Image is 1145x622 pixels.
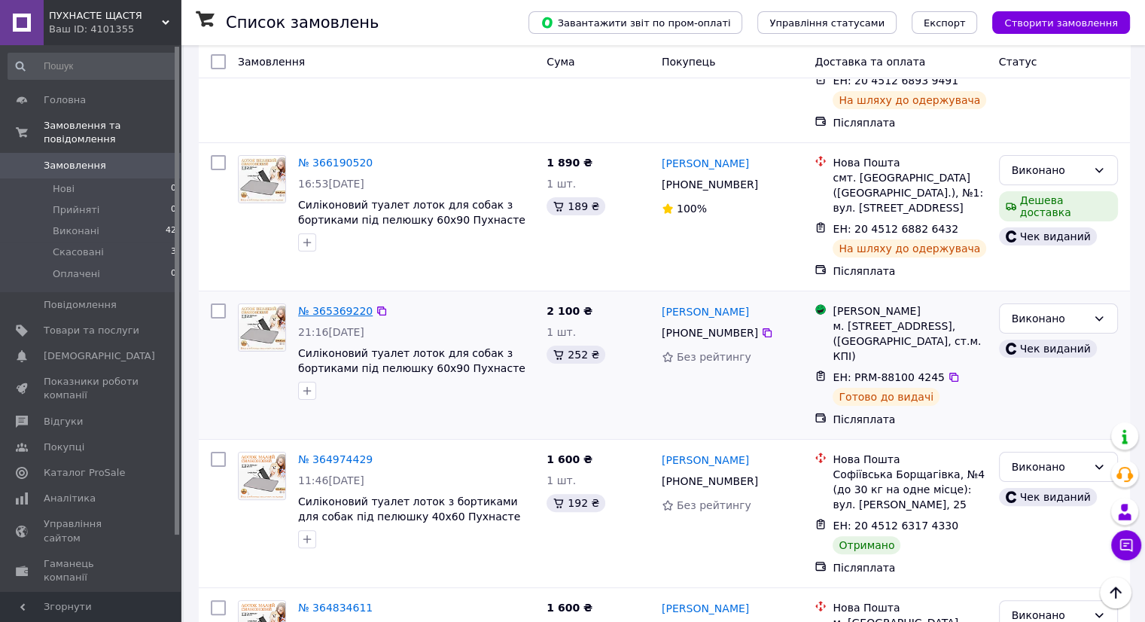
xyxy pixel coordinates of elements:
[547,157,592,169] span: 1 890 ₴
[547,326,576,338] span: 1 шт.
[924,17,966,29] span: Експорт
[662,156,749,171] a: [PERSON_NAME]
[833,452,986,467] div: Нова Пошта
[833,91,986,109] div: На шляху до одержувача
[44,349,155,363] span: [DEMOGRAPHIC_DATA]
[547,453,592,465] span: 1 600 ₴
[833,75,958,87] span: ЕН: 20 4512 6893 9491
[238,452,286,500] a: Фото товару
[298,326,364,338] span: 21:16[DATE]
[833,264,986,279] div: Післяплата
[833,155,986,170] div: Нова Пошта
[547,197,605,215] div: 189 ₴
[1012,162,1087,178] div: Виконано
[833,115,986,130] div: Післяплата
[999,488,1097,506] div: Чек виданий
[171,267,176,281] span: 0
[44,415,83,428] span: Відгуки
[659,322,761,343] div: [PHONE_NUMBER]
[677,351,751,363] span: Без рейтингу
[239,453,285,499] img: Фото товару
[44,517,139,544] span: Управління сайтом
[239,304,285,351] img: Фото товару
[977,16,1130,28] a: Створити замовлення
[44,119,181,146] span: Замовлення та повідомлення
[1111,530,1141,560] button: Чат з покупцем
[999,56,1037,68] span: Статус
[659,471,761,492] div: [PHONE_NUMBER]
[1004,17,1118,29] span: Створити замовлення
[547,305,592,317] span: 2 100 ₴
[53,182,75,196] span: Нові
[912,11,978,34] button: Експорт
[833,388,939,406] div: Готово до видачі
[757,11,897,34] button: Управління статусами
[238,155,286,203] a: Фото товару
[999,191,1118,221] div: Дешева доставка
[547,56,574,68] span: Cума
[166,224,176,238] span: 42
[833,319,986,364] div: м. [STREET_ADDRESS], ([GEOGRAPHIC_DATA], ст.м. КПІ)
[238,303,286,352] a: Фото товару
[44,298,117,312] span: Повідомлення
[833,600,986,615] div: Нова Пошта
[298,453,373,465] a: № 364974429
[1012,459,1087,475] div: Виконано
[8,53,178,80] input: Пошук
[547,494,605,512] div: 192 ₴
[833,520,958,532] span: ЕН: 20 4512 6317 4330
[541,16,730,29] span: Завантажити звіт по пром-оплаті
[44,324,139,337] span: Товари та послуги
[44,375,139,402] span: Показники роботи компанії
[298,305,373,317] a: № 365369220
[1100,577,1131,608] button: Наверх
[44,159,106,172] span: Замовлення
[547,178,576,190] span: 1 шт.
[44,441,84,454] span: Покупці
[44,466,125,480] span: Каталог ProSale
[53,245,104,259] span: Скасовані
[815,56,925,68] span: Доставка та оплата
[833,560,986,575] div: Післяплата
[999,340,1097,358] div: Чек виданий
[298,602,373,614] a: № 364834611
[833,239,986,258] div: На шляху до одержувача
[833,223,958,235] span: ЕН: 20 4512 6882 6432
[833,170,986,215] div: смт. [GEOGRAPHIC_DATA] ([GEOGRAPHIC_DATA].), №1: вул. [STREET_ADDRESS]
[298,347,525,389] a: Силіконовий туалет лоток для собак з бортиками під пелюшку 60х90 Пухнасте Щастя, сірий,НОВИНКА
[662,56,715,68] span: Покупець
[1012,310,1087,327] div: Виконано
[662,601,749,616] a: [PERSON_NAME]
[298,178,364,190] span: 16:53[DATE]
[677,499,751,511] span: Без рейтингу
[833,467,986,512] div: Софіївська Борщагівка, №4 (до 30 кг на одне місце): вул. [PERSON_NAME], 25
[547,346,605,364] div: 252 ₴
[298,474,364,486] span: 11:46[DATE]
[226,14,379,32] h1: Список замовлень
[298,157,373,169] a: № 366190520
[53,203,99,217] span: Прийняті
[547,602,592,614] span: 1 600 ₴
[677,203,707,215] span: 100%
[53,224,99,238] span: Виконані
[171,182,176,196] span: 0
[44,93,86,107] span: Головна
[44,557,139,584] span: Гаманець компанії
[547,474,576,486] span: 1 шт.
[659,174,761,195] div: [PHONE_NUMBER]
[833,536,900,554] div: Отримано
[298,495,520,538] a: Силіконовий туалет лоток з бортиками для собак під пелюшку 40х60 Пухнасте Щастя, сірий, НОВИНКА
[992,11,1130,34] button: Створити замовлення
[833,412,986,427] div: Післяплата
[769,17,885,29] span: Управління статусами
[833,371,944,383] span: ЕН: PRM-88100 4245
[49,9,162,23] span: ПУХНАСТЕ ЩАСТЯ
[171,203,176,217] span: 0
[239,156,285,203] img: Фото товару
[298,199,525,241] a: Силіконовий туалет лоток для собак з бортиками під пелюшку 60х90 Пухнасте Щастя, сірий,НОВИНКА
[44,492,96,505] span: Аналітика
[662,304,749,319] a: [PERSON_NAME]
